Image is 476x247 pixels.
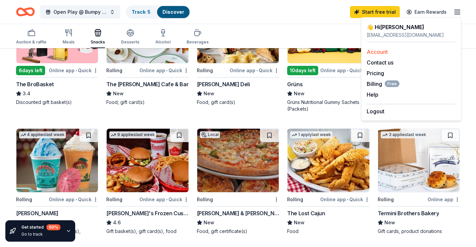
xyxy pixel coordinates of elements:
a: Image for The Lost Cajun1 applylast weekRollingOnline app•QuickThe Lost CajunNewFood [287,128,369,235]
span: • [76,197,77,202]
div: Rolling [106,196,122,204]
div: Go to track [21,232,61,237]
img: Image for Freddy's Frozen Custard & Steakburgers [107,129,188,192]
div: 👋 Hi [PERSON_NAME] [367,23,456,31]
div: Grüns Nutritional Gummy Sachets (Packets) [287,99,369,112]
div: The [PERSON_NAME] Cafe & Bar [106,80,189,88]
a: Start free trial [350,6,400,18]
button: Contact us [367,58,393,67]
div: Online app Quick [139,66,189,75]
img: Image for The Lost Cajun [287,129,369,192]
div: Online app Quick [139,195,189,204]
span: • [76,68,77,73]
span: New [204,90,214,98]
span: • [347,197,348,202]
div: Local [200,131,220,138]
div: 4 applies last week [19,131,66,138]
a: Image for Bahama Buck's4 applieslast weekRollingOnline app•Quick[PERSON_NAME]NewFrozen desserts, ... [16,128,98,241]
div: [PERSON_NAME] [16,209,58,217]
div: Food, gift card(s) [106,99,189,106]
button: Auction & raffle [16,26,46,48]
div: Online app Quick [230,66,279,75]
span: 4.6 [113,219,121,227]
div: Online app Quick [320,195,370,204]
button: Beverages [187,26,209,48]
div: Meals [63,39,75,45]
div: Food [287,228,369,235]
div: Rolling [16,196,32,204]
span: 3.4 [23,90,30,98]
div: Grüns [287,80,303,88]
button: Desserts [121,26,139,48]
button: Open Play @ Bumpy Pickle [40,5,120,19]
a: Earn Rewards [402,6,451,18]
button: Logout [367,107,384,115]
button: Meals [63,26,75,48]
div: The Lost Cajun [287,209,325,217]
div: 10 days left [287,66,318,75]
div: 9 applies last week [109,131,156,138]
span: • [347,68,348,73]
div: 3 applies last week [381,131,428,138]
img: Image for Bahama Buck's [16,129,98,192]
span: • [166,68,167,73]
div: [PERSON_NAME]'s Frozen Custard & Steakburgers [106,209,189,217]
img: Image for Sam & Louie's [197,129,279,192]
span: New [113,90,124,98]
a: Discover [162,9,184,15]
button: BillingFree [367,80,399,88]
div: Beverages [187,39,209,45]
div: Gift basket(s), gift card(s), food [106,228,189,235]
div: Discounted gift basket(s) [16,99,98,106]
button: Snacks [91,26,105,48]
div: Online app Quick [49,66,98,75]
a: Account [367,48,388,55]
span: • [256,68,258,73]
span: New [384,219,395,227]
a: Pricing [367,70,384,77]
div: [EMAIL_ADDRESS][DOMAIN_NAME] [367,31,456,39]
div: Online app Quick [320,66,370,75]
div: [PERSON_NAME] Deli [197,80,250,88]
a: Home [16,4,35,20]
span: • [166,197,167,202]
div: Food, gift certificate(s) [197,228,279,235]
button: Track· 5Discover [126,5,190,19]
div: Rolling [197,196,213,204]
div: Online app Quick [49,195,98,204]
span: New [204,219,214,227]
div: Alcohol [155,39,170,45]
span: New [294,90,305,98]
div: Auction & raffle [16,39,46,45]
span: New [294,219,305,227]
a: Image for Termini Brothers Bakery3 applieslast weekRollingOnline appTermini Brothers BakeryNewGif... [378,128,460,235]
div: Termini Brothers Bakery [378,209,439,217]
span: Open Play @ Bumpy Pickle [53,8,107,16]
div: Online app [428,195,460,204]
a: Track· 5 [132,9,150,15]
div: Rolling [378,196,394,204]
a: Image for Freddy's Frozen Custard & Steakburgers9 applieslast weekRollingOnline app•Quick[PERSON_... [106,128,189,235]
div: Rolling [106,67,122,75]
div: [PERSON_NAME] & [PERSON_NAME] [197,209,279,217]
div: Food, gift card(s) [197,99,279,106]
div: 1 apply last week [290,131,332,138]
button: Alcohol [155,26,170,48]
span: Billing [367,80,399,88]
div: Get started [21,224,61,230]
div: 60 % [46,224,61,230]
div: Snacks [91,39,105,45]
button: Help [367,91,378,99]
div: 6 days left [16,66,45,75]
a: Image for Sam & Louie'sLocalRolling[PERSON_NAME] & [PERSON_NAME]NewFood, gift certificate(s) [197,128,279,235]
div: Desserts [121,39,139,45]
div: Gift cards, product donations [378,228,460,235]
div: Rolling [197,67,213,75]
span: Free [385,81,399,87]
img: Image for Termini Brothers Bakery [378,129,460,192]
div: The BroBasket [16,80,54,88]
div: Rolling [287,196,303,204]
